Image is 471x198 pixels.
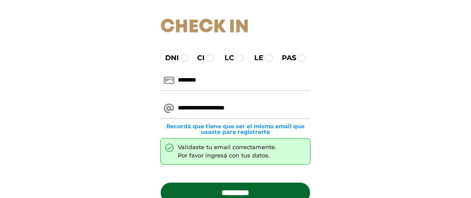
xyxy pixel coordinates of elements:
label: DNI [157,53,179,63]
label: LC [217,53,234,63]
label: CI [189,53,204,63]
label: LE [246,53,263,63]
h1: Check In [160,17,311,38]
label: PAS [274,53,296,63]
small: Recordá que tiene que ser el mismo email que usaste para registrarte [160,123,311,135]
div: Validaste tu email correctamente. Por favor ingresá con tus datos. [178,143,276,160]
